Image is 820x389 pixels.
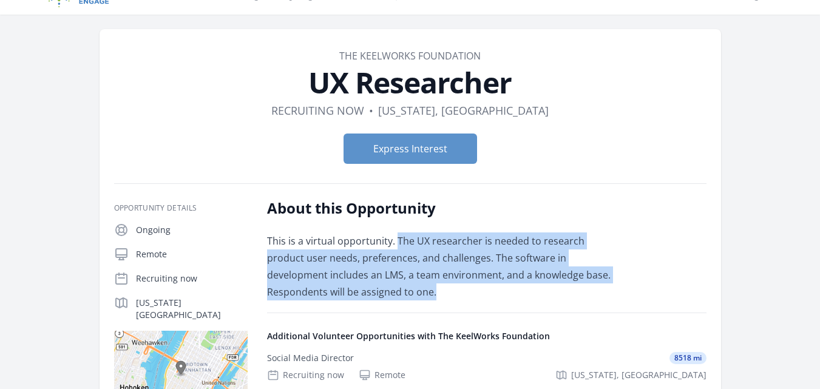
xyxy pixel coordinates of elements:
[267,198,622,218] h2: About this Opportunity
[339,49,481,63] a: The KeelWorks Foundation
[344,134,477,164] button: Express Interest
[267,352,354,364] div: Social Media Director
[359,369,405,381] div: Remote
[267,330,706,342] h4: Additional Volunteer Opportunities with The KeelWorks Foundation
[136,248,248,260] p: Remote
[669,352,706,364] span: 8518 mi
[378,102,549,119] dd: [US_STATE], [GEOGRAPHIC_DATA]
[267,369,344,381] div: Recruiting now
[267,232,622,300] p: This is a virtual opportunity. The UX researcher is needed to research product user needs, prefer...
[571,369,706,381] span: [US_STATE], [GEOGRAPHIC_DATA]
[114,203,248,213] h3: Opportunity Details
[136,297,248,321] p: [US_STATE][GEOGRAPHIC_DATA]
[136,272,248,285] p: Recruiting now
[136,224,248,236] p: Ongoing
[271,102,364,119] dd: Recruiting now
[114,68,706,97] h1: UX Researcher
[369,102,373,119] div: •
